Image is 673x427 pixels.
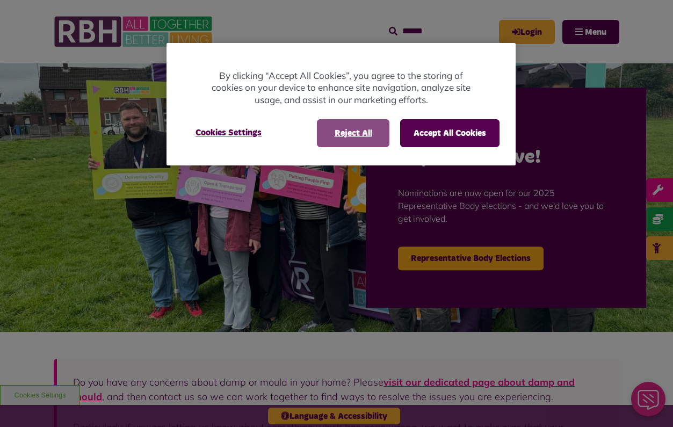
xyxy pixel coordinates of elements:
button: Reject All [317,119,389,147]
div: Close Web Assistant [6,3,41,38]
button: Cookies Settings [183,119,274,146]
p: By clicking “Accept All Cookies”, you agree to the storing of cookies on your device to enhance s... [209,70,473,106]
button: Accept All Cookies [400,119,500,147]
div: Cookie banner [167,43,516,166]
div: Privacy [167,43,516,166]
